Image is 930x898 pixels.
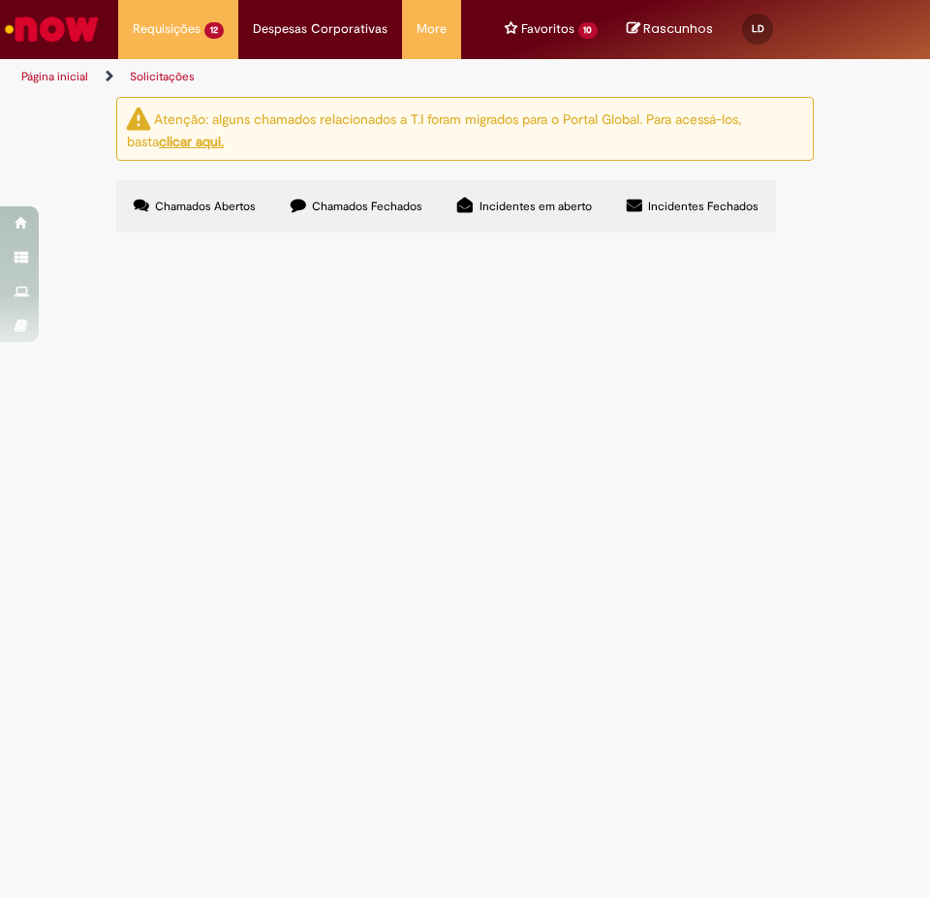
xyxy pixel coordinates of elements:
span: 10 [578,22,599,39]
span: Incidentes Fechados [648,199,759,214]
a: clicar aqui. [159,133,224,150]
span: Favoritos [521,19,574,39]
img: ServiceNow [2,10,102,48]
a: Solicitações [130,69,195,84]
span: Rascunhos [643,19,713,38]
span: Incidentes em aberto [480,199,592,214]
span: Requisições [133,19,201,39]
span: Chamados Fechados [312,199,422,214]
a: No momento, sua lista de rascunhos tem 0 Itens [627,19,713,38]
a: Página inicial [21,69,88,84]
ul: Trilhas de página [15,59,450,95]
span: Despesas Corporativas [253,19,387,39]
span: More [417,19,447,39]
ng-bind-html: Atenção: alguns chamados relacionados a T.I foram migrados para o Portal Global. Para acessá-los,... [127,109,741,150]
span: Chamados Abertos [155,199,256,214]
span: LD [752,22,764,35]
span: 12 [204,22,224,39]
